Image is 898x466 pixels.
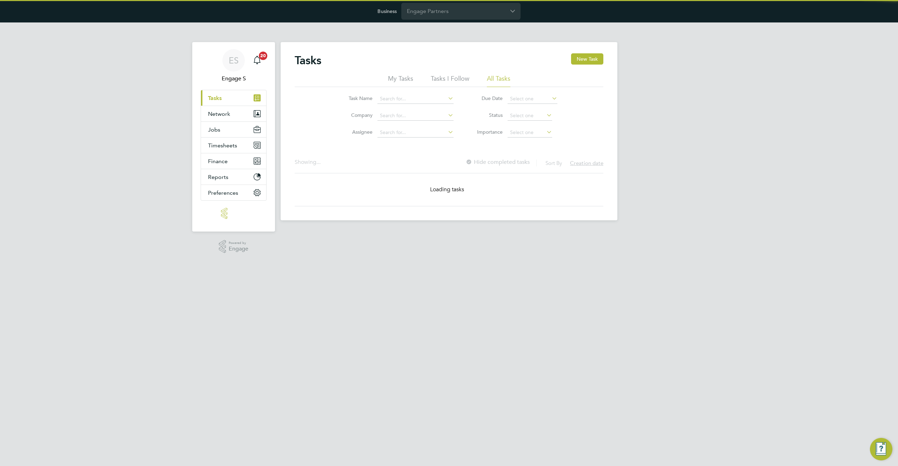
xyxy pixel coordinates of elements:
[259,52,267,60] span: 20
[208,174,228,180] span: Reports
[208,158,228,165] span: Finance
[508,111,552,121] input: Select one
[295,53,321,67] h2: Tasks
[192,42,275,232] nav: Main navigation
[295,159,322,166] div: Showing
[341,95,373,101] label: Task Name
[570,160,603,166] span: Creation date
[229,56,239,65] span: ES
[471,95,503,101] label: Due Date
[208,142,237,149] span: Timesheets
[201,169,266,185] button: Reports
[545,160,562,166] label: Sort By
[341,112,373,118] label: Company
[208,111,230,117] span: Network
[465,159,530,166] label: Hide completed tasks
[208,95,222,101] span: Tasks
[201,122,266,137] button: Jobs
[471,112,503,118] label: Status
[201,138,266,153] button: Timesheets
[508,94,557,104] input: Select one
[208,189,238,196] span: Preferences
[341,129,373,135] label: Assignee
[377,94,454,104] input: Search for...
[229,246,248,252] span: Engage
[508,128,552,138] input: Select one
[571,53,603,65] button: New Task
[388,74,413,87] li: My Tasks
[487,74,510,87] li: All Tasks
[316,159,321,166] span: ...
[208,126,220,133] span: Jobs
[201,49,267,83] a: ESEngage S
[377,128,454,138] input: Search for...
[870,438,892,460] button: Engage Resource Center
[250,49,264,72] a: 20
[221,208,246,219] img: engage-logo-retina.png
[219,240,249,253] a: Powered byEngage
[201,74,267,83] span: Engage S
[377,111,454,121] input: Search for...
[201,185,266,200] button: Preferences
[201,208,267,219] a: Go to home page
[431,74,469,87] li: Tasks I Follow
[430,186,465,193] span: Loading tasks
[377,8,397,14] label: Business
[471,129,503,135] label: Importance
[201,90,266,106] a: Tasks
[201,153,266,169] button: Finance
[229,240,248,246] span: Powered by
[201,106,266,121] button: Network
